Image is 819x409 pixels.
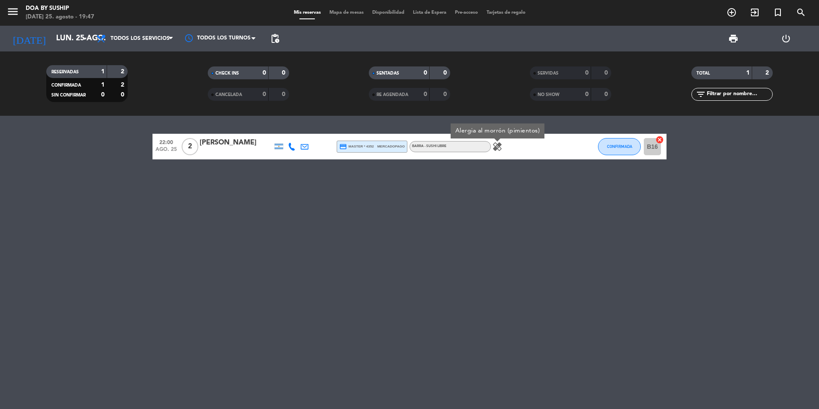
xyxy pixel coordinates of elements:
[538,93,559,97] span: NO SHOW
[728,33,738,44] span: print
[726,7,737,18] i: add_circle_outline
[598,138,641,155] button: CONFIRMADA
[6,5,19,18] i: menu
[282,91,287,97] strong: 0
[604,70,610,76] strong: 0
[80,33,90,44] i: arrow_drop_down
[26,13,94,21] div: [DATE] 25. agosto - 19:47
[424,70,427,76] strong: 0
[101,69,105,75] strong: 1
[290,10,325,15] span: Mis reservas
[424,91,427,97] strong: 0
[111,36,170,42] span: Todos los servicios
[443,70,448,76] strong: 0
[655,135,664,144] i: cancel
[121,69,126,75] strong: 2
[377,93,408,97] span: RE AGENDADA
[412,144,446,148] span: Barra - Sushi Libre
[443,91,448,97] strong: 0
[51,93,86,97] span: SIN CONFIRMAR
[607,144,632,149] span: CONFIRMADA
[760,26,813,51] div: LOG OUT
[26,4,94,13] div: DOA by SUSHIP
[765,70,771,76] strong: 2
[368,10,409,15] span: Disponibilidad
[781,33,791,44] i: power_settings_new
[492,141,502,152] i: healing
[121,82,126,88] strong: 2
[696,71,710,75] span: TOTAL
[585,91,589,97] strong: 0
[339,143,374,150] span: master * 4352
[696,89,706,99] i: filter_list
[270,33,280,44] span: pending_actions
[155,137,177,147] span: 22:00
[282,70,287,76] strong: 0
[121,92,126,98] strong: 0
[538,71,559,75] span: SERVIDAS
[746,70,750,76] strong: 1
[377,71,399,75] span: SENTADAS
[451,10,482,15] span: Pre-acceso
[604,91,610,97] strong: 0
[200,137,272,148] div: [PERSON_NAME]
[215,71,239,75] span: CHECK INS
[482,10,530,15] span: Tarjetas de regalo
[750,7,760,18] i: exit_to_app
[51,70,79,74] span: RESERVADAS
[155,147,177,156] span: ago. 25
[773,7,783,18] i: turned_in_not
[796,7,806,18] i: search
[182,138,198,155] span: 2
[101,82,105,88] strong: 1
[409,10,451,15] span: Lista de Espera
[51,83,81,87] span: CONFIRMADA
[215,93,242,97] span: CANCELADA
[451,123,544,138] div: Alergia al morrón (pimientos)
[101,92,105,98] strong: 0
[585,70,589,76] strong: 0
[6,29,52,48] i: [DATE]
[339,143,347,150] i: credit_card
[263,91,266,97] strong: 0
[377,144,405,149] span: mercadopago
[325,10,368,15] span: Mapa de mesas
[6,5,19,21] button: menu
[263,70,266,76] strong: 0
[706,90,772,99] input: Filtrar por nombre...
